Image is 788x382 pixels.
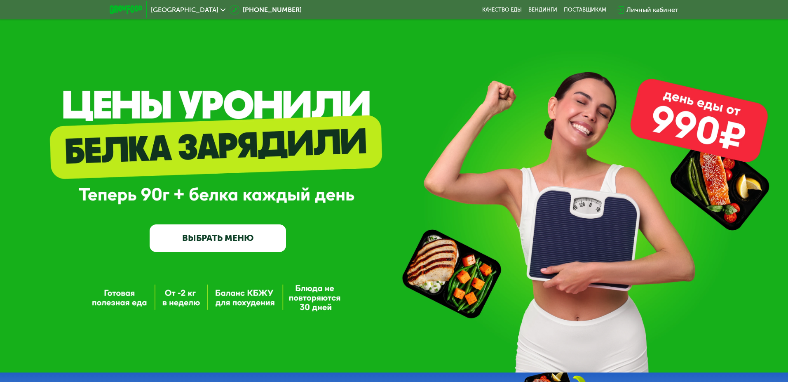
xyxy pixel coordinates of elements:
a: Вендинги [528,7,557,13]
span: [GEOGRAPHIC_DATA] [151,7,218,13]
div: Личный кабинет [626,5,678,15]
div: поставщикам [564,7,606,13]
a: [PHONE_NUMBER] [230,5,302,15]
a: Качество еды [482,7,522,13]
a: ВЫБРАТЬ МЕНЮ [150,224,286,252]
